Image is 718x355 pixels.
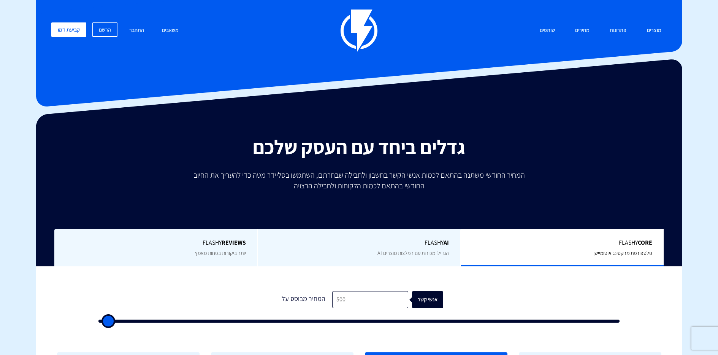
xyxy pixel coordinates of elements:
h2: גדלים ביחד עם העסק שלכם [42,136,677,158]
p: המחיר החודשי משתנה בהתאם לכמות אנשי הקשר בחשבון ולחבילה שבחרתם, השתמשו בסליידר מטה כדי להעריך את ... [188,170,530,191]
span: פלטפורמת מרקטינג אוטומיישן [593,250,652,256]
span: Flashy [472,239,652,247]
span: הגדילו מכירות עם המלצות מוצרים AI [377,250,449,256]
span: Flashy [269,239,449,247]
a: התחבר [124,22,150,39]
b: Core [638,239,652,247]
b: REVIEWS [222,239,246,247]
a: קביעת דמו [51,22,86,37]
a: הרשם [92,22,117,37]
a: מחירים [569,22,595,39]
span: יותר ביקורות בפחות מאמץ [195,250,246,256]
a: שותפים [534,22,561,39]
b: AI [444,239,449,247]
a: פתרונות [604,22,632,39]
span: Flashy [66,239,246,247]
a: מוצרים [641,22,667,39]
div: אנשי קשר [416,291,447,308]
div: המחיר מבוסס על [275,291,332,308]
a: משאבים [156,22,184,39]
